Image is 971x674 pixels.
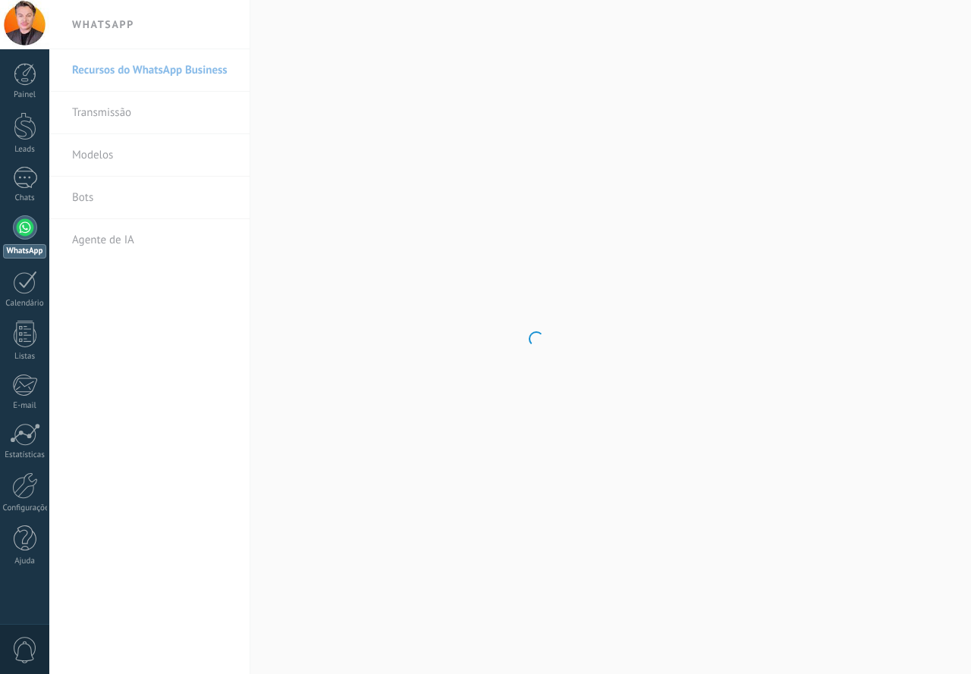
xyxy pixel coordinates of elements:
[3,90,47,100] div: Painel
[3,299,47,309] div: Calendário
[3,352,47,362] div: Listas
[3,401,47,411] div: E-mail
[3,450,47,460] div: Estatísticas
[3,145,47,155] div: Leads
[3,503,47,513] div: Configurações
[3,556,47,566] div: Ajuda
[3,193,47,203] div: Chats
[3,244,46,259] div: WhatsApp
